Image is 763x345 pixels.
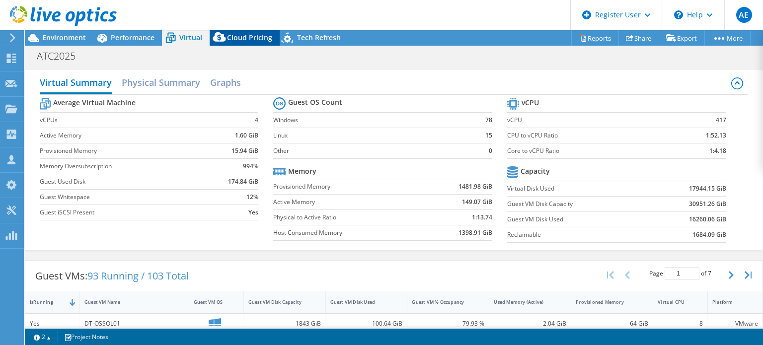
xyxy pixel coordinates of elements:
b: 1:4.18 [709,146,726,156]
label: vCPUs [40,115,206,125]
div: Guest VM Name [84,299,172,305]
b: 1398.91 GiB [458,228,492,238]
b: Yes [248,207,258,217]
span: 93 Running / 103 Total [87,269,189,282]
a: Share [618,30,659,46]
div: VMware [712,318,758,329]
h1: ATC2025 [32,51,91,62]
div: Guest VM Disk Used [330,299,391,305]
div: Used Memory (Active) [494,299,554,305]
label: Guest Whitespace [40,192,206,202]
label: Active Memory [273,197,424,207]
div: Yes [30,318,75,329]
b: Memory [288,166,316,176]
b: 1.60 GiB [235,131,258,140]
span: Virtual [179,33,202,42]
h2: Virtual Summary [40,72,112,94]
div: Guest VM OS [194,299,227,305]
label: Windows [273,115,472,125]
b: 12% [246,192,258,202]
span: Tech Refresh [297,33,341,42]
span: AE [736,7,752,23]
a: 2 [27,331,58,343]
b: 1684.09 GiB [692,230,726,240]
label: Memory Oversubscription [40,161,206,171]
label: Guest Used Disk [40,177,206,187]
label: Linux [273,131,472,140]
label: Virtual Disk Used [507,184,650,194]
div: Platform [712,299,746,305]
div: 79.93 % [412,318,484,329]
b: 4 [255,115,258,125]
h2: Graphs [210,72,241,92]
label: Guest VM Disk Capacity [507,199,650,209]
label: Provisioned Memory [40,146,206,156]
b: Guest OS Count [288,97,342,107]
b: 1:13.74 [472,212,492,222]
span: Environment [42,33,86,42]
b: Capacity [521,166,550,176]
a: Export [659,30,705,46]
b: 15 [485,131,492,140]
label: vCPU [507,115,669,125]
b: 417 [716,115,726,125]
b: 30951.26 GiB [689,199,726,209]
div: 2.04 GiB [494,318,566,329]
b: 1481.98 GiB [458,182,492,192]
label: Guest VM Disk Used [507,214,650,224]
div: Virtual CPU [658,299,691,305]
b: vCPU [522,98,539,108]
label: Physical to Active Ratio [273,212,424,222]
label: Active Memory [40,131,206,140]
b: 174.84 GiB [228,177,258,187]
b: 15.94 GiB [231,146,258,156]
svg: \n [674,10,683,19]
b: 994% [243,161,258,171]
b: 78 [485,115,492,125]
div: Guest VMs: [25,261,199,291]
b: 0 [489,146,492,156]
span: 7 [708,269,711,277]
b: 16260.06 GiB [689,214,726,224]
div: Guest VM % Occupancy [412,299,472,305]
div: 8 [658,318,703,329]
div: 1843 GiB [248,318,321,329]
a: Reports [571,30,619,46]
span: Cloud Pricing [227,33,272,42]
a: Project Notes [57,331,115,343]
span: Page of [649,267,711,280]
label: Guest iSCSI Present [40,207,206,217]
input: jump to page [665,267,699,280]
b: 149.07 GiB [462,197,492,207]
div: DT-OSSQL01 [84,318,184,329]
div: 100.64 GiB [330,318,403,329]
label: Core to vCPU Ratio [507,146,669,156]
div: Guest VM Disk Capacity [248,299,309,305]
label: Other [273,146,472,156]
b: 1:52.13 [706,131,726,140]
div: IsRunning [30,299,63,305]
span: Performance [111,33,154,42]
a: More [704,30,751,46]
div: Provisioned Memory [576,299,636,305]
label: CPU to vCPU Ratio [507,131,669,140]
label: Provisioned Memory [273,182,424,192]
b: Average Virtual Machine [53,98,136,108]
div: 64 GiB [576,318,648,329]
h2: Physical Summary [122,72,200,92]
label: Host Consumed Memory [273,228,424,238]
b: 17944.15 GiB [689,184,726,194]
label: Reclaimable [507,230,650,240]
